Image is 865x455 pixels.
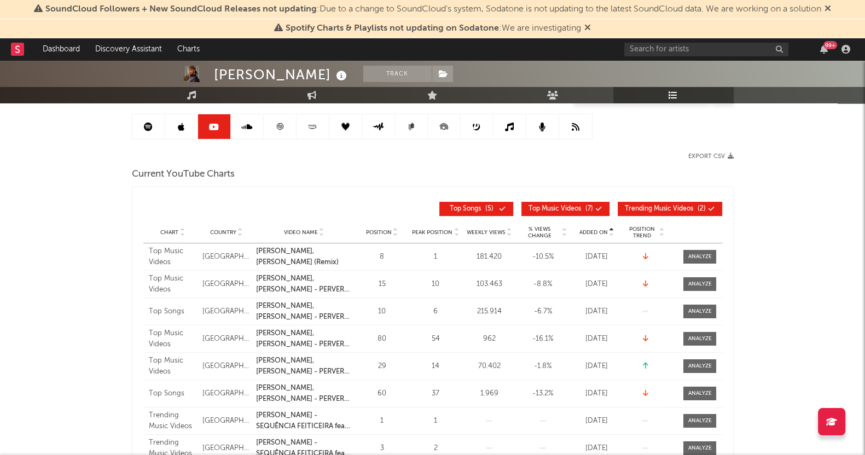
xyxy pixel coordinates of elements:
a: [PERSON_NAME], [PERSON_NAME] - PERVERSA ft. Take a Daytrip [256,328,352,349]
span: Top Music Videos [529,206,581,212]
button: Export CSV [688,153,734,160]
span: Peak Position [412,229,452,236]
div: [GEOGRAPHIC_DATA] [202,361,251,372]
span: Position [365,229,391,236]
span: % Views Change [519,226,560,239]
span: Video Name [284,229,318,236]
div: [GEOGRAPHIC_DATA] [202,252,251,262]
div: [GEOGRAPHIC_DATA] [202,306,251,317]
div: 1.969 [465,388,513,399]
div: Top Music Videos [149,246,197,267]
span: Current YouTube Charts [132,168,235,181]
div: 80 [358,334,406,345]
div: [PERSON_NAME] [214,66,350,84]
div: 60 [358,388,406,399]
span: Dismiss [825,5,831,14]
div: 54 [411,334,460,345]
a: Discovery Assistant [88,38,170,60]
span: ( 7 ) [529,206,593,212]
div: Top Music Videos [149,328,197,349]
div: 8 [358,252,406,262]
div: 6 [411,306,460,317]
button: Top Songs(5) [439,202,513,216]
button: Track [363,66,432,82]
div: 14 [411,361,460,372]
input: Search for artists [624,43,788,56]
span: Added On [579,229,607,236]
span: : Due to a change to SoundCloud's system, Sodatone is not updating to the latest SoundCloud data.... [45,5,821,14]
div: Trending Music Videos [149,410,197,431]
div: 2 [411,443,460,454]
span: Dismiss [584,24,591,33]
div: [DATE] [572,306,620,317]
div: -1.8 % [519,361,567,372]
a: [PERSON_NAME], [PERSON_NAME] - PERVERSA ft. Take a Daytrip [256,383,352,404]
div: -13.2 % [519,388,567,399]
a: [PERSON_NAME] - SEQUÊNCIA FEITICEIRA feat MC GW, MC [PERSON_NAME] do CN, [PERSON_NAME] [PERSON_NA... [256,410,352,431]
div: -16.1 % [519,334,567,345]
div: 99 + [823,41,837,49]
a: [PERSON_NAME], [PERSON_NAME] - PERVERSA ft. Take a Daytrip [256,301,352,322]
button: 99+ [820,45,828,54]
a: [PERSON_NAME], [PERSON_NAME] (Remix) [256,246,352,267]
span: Spotify Charts & Playlists not updating on Sodatone [286,24,499,33]
span: ( 2 ) [625,206,706,212]
a: [PERSON_NAME], [PERSON_NAME] - PERVERSA ft. Take a Daytrip [256,273,352,295]
div: 15 [358,279,406,290]
div: [GEOGRAPHIC_DATA] [202,416,251,427]
div: -6.7 % [519,306,567,317]
div: 962 [465,334,513,345]
span: SoundCloud Followers + New SoundCloud Releases not updating [45,5,317,14]
div: -8.8 % [519,279,567,290]
span: Chart [160,229,178,236]
span: Top Songs [450,206,481,212]
div: 29 [358,361,406,372]
span: : We are investigating [286,24,581,33]
span: Trending Music Videos [625,206,693,212]
span: ( 5 ) [446,206,497,212]
a: [PERSON_NAME], [PERSON_NAME] - PERVERSA (Coreografia Oficial) [256,355,352,377]
div: [GEOGRAPHIC_DATA] [202,334,251,345]
button: Trending Music Videos(2) [618,202,722,216]
div: 10 [411,279,460,290]
div: 181.420 [465,252,513,262]
span: Weekly Views [467,229,505,236]
div: 1 [358,416,406,427]
div: Top Songs [149,306,197,317]
div: 10 [358,306,406,317]
a: Dashboard [35,38,88,60]
div: 215.914 [465,306,513,317]
div: [DATE] [572,388,620,399]
div: [DATE] [572,334,620,345]
div: [DATE] [572,252,620,262]
div: 103.463 [465,279,513,290]
div: [GEOGRAPHIC_DATA] [202,443,251,454]
div: 37 [411,388,460,399]
div: 3 [358,443,406,454]
div: 70.402 [465,361,513,372]
div: [DATE] [572,443,620,454]
div: [GEOGRAPHIC_DATA] [202,388,251,399]
span: Country [210,229,236,236]
div: Top Music Videos [149,273,197,295]
div: 1 [411,252,460,262]
div: Top Music Videos [149,355,197,377]
div: [DATE] [572,279,620,290]
div: [DATE] [572,416,620,427]
div: -10.5 % [519,252,567,262]
div: Top Songs [149,388,197,399]
a: Charts [170,38,207,60]
div: 1 [411,416,460,427]
div: [GEOGRAPHIC_DATA] [202,279,251,290]
div: [DATE] [572,361,620,372]
button: Top Music Videos(7) [521,202,609,216]
span: Position Trend [626,226,658,239]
